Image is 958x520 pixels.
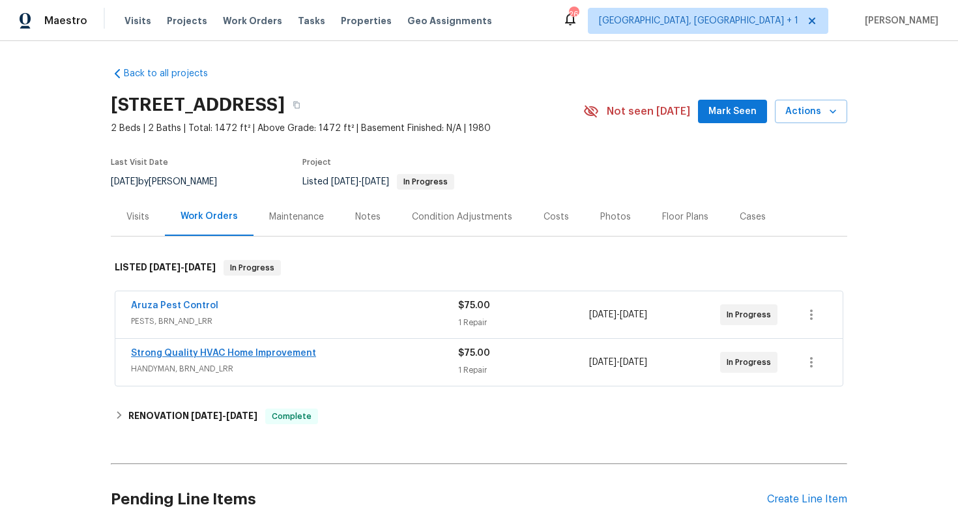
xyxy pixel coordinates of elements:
div: Floor Plans [662,210,708,224]
span: [DATE] [149,263,181,272]
div: Notes [355,210,381,224]
span: Tasks [298,16,325,25]
div: Photos [600,210,631,224]
div: Visits [126,210,149,224]
div: Costs [544,210,569,224]
button: Mark Seen [698,100,767,124]
span: [DATE] [331,177,358,186]
span: - [191,411,257,420]
span: Maestro [44,14,87,27]
a: Strong Quality HVAC Home Improvement [131,349,316,358]
span: [DATE] [589,358,617,367]
span: Visits [124,14,151,27]
span: In Progress [225,261,280,274]
span: Mark Seen [708,104,757,120]
a: Back to all projects [111,67,236,80]
h6: LISTED [115,260,216,276]
span: [DATE] [111,177,138,186]
div: Cases [740,210,766,224]
span: Work Orders [223,14,282,27]
span: Properties [341,14,392,27]
span: - [589,308,647,321]
span: HANDYMAN, BRN_AND_LRR [131,362,458,375]
span: Geo Assignments [407,14,492,27]
span: $75.00 [458,349,490,358]
span: 2 Beds | 2 Baths | Total: 1472 ft² | Above Grade: 1472 ft² | Basement Finished: N/A | 1980 [111,122,583,135]
span: [PERSON_NAME] [860,14,938,27]
div: RENOVATION [DATE]-[DATE]Complete [111,401,847,432]
button: Copy Address [285,93,308,117]
span: Not seen [DATE] [607,105,690,118]
h6: RENOVATION [128,409,257,424]
span: [DATE] [226,411,257,420]
span: [DATE] [184,263,216,272]
div: Create Line Item [767,493,847,506]
div: Work Orders [181,210,238,223]
span: In Progress [727,356,776,369]
div: LISTED [DATE]-[DATE]In Progress [111,247,847,289]
div: 1 Repair [458,316,589,329]
div: 26 [569,8,578,21]
h2: [STREET_ADDRESS] [111,98,285,111]
span: [DATE] [620,358,647,367]
span: [DATE] [620,310,647,319]
span: $75.00 [458,301,490,310]
span: Complete [267,410,317,423]
span: - [331,177,389,186]
div: by [PERSON_NAME] [111,174,233,190]
div: 1 Repair [458,364,589,377]
span: - [149,263,216,272]
span: Listed [302,177,454,186]
span: [DATE] [589,310,617,319]
span: Last Visit Date [111,158,168,166]
span: [DATE] [191,411,222,420]
span: Projects [167,14,207,27]
div: Condition Adjustments [412,210,512,224]
button: Actions [775,100,847,124]
span: - [589,356,647,369]
a: Aruza Pest Control [131,301,218,310]
span: PESTS, BRN_AND_LRR [131,315,458,328]
span: [GEOGRAPHIC_DATA], [GEOGRAPHIC_DATA] + 1 [599,14,798,27]
span: Project [302,158,331,166]
span: In Progress [398,178,453,186]
span: In Progress [727,308,776,321]
span: Actions [785,104,837,120]
div: Maintenance [269,210,324,224]
span: [DATE] [362,177,389,186]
